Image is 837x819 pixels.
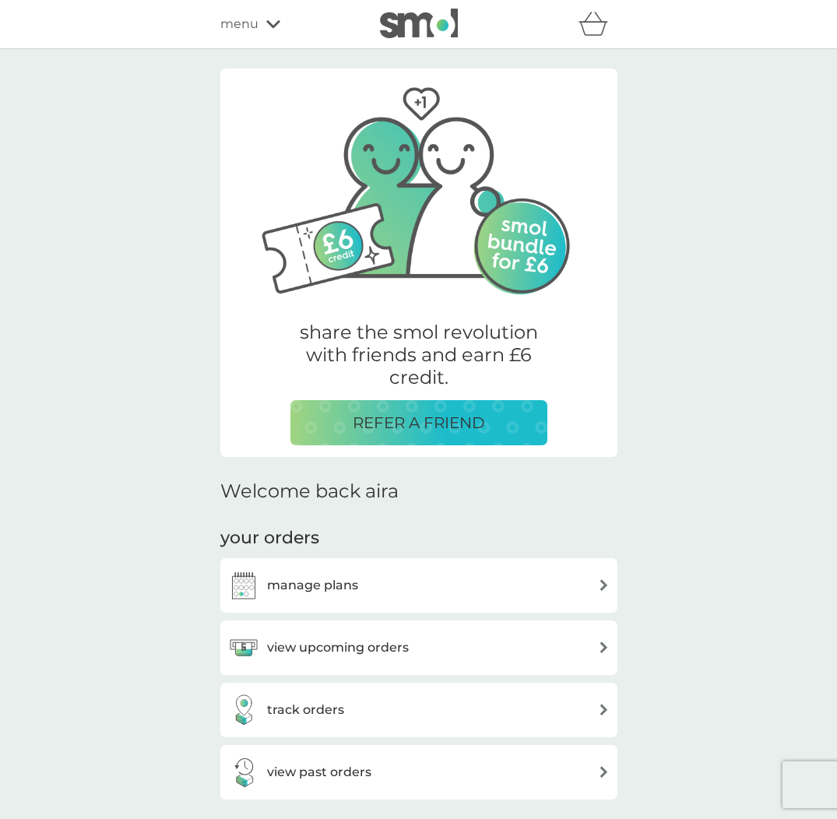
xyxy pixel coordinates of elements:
img: arrow right [598,766,610,778]
img: arrow right [598,641,610,653]
div: basket [579,9,617,40]
h3: view past orders [267,762,371,782]
span: menu [220,14,258,34]
img: arrow right [598,579,610,591]
p: share the smol revolution with friends and earn £6 credit. [290,322,547,388]
p: REFER A FRIEND [353,410,485,435]
button: REFER A FRIEND [290,400,547,445]
img: arrow right [598,704,610,715]
h2: Welcome back aira [220,480,399,503]
h3: manage plans [267,575,358,596]
h3: track orders [267,700,344,720]
img: Two friends, one with their arm around the other. [244,69,594,302]
h3: your orders [220,526,319,550]
img: smol [380,9,458,38]
a: Two friends, one with their arm around the other.share the smol revolution with friends and earn ... [220,71,617,457]
h3: view upcoming orders [267,638,409,658]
